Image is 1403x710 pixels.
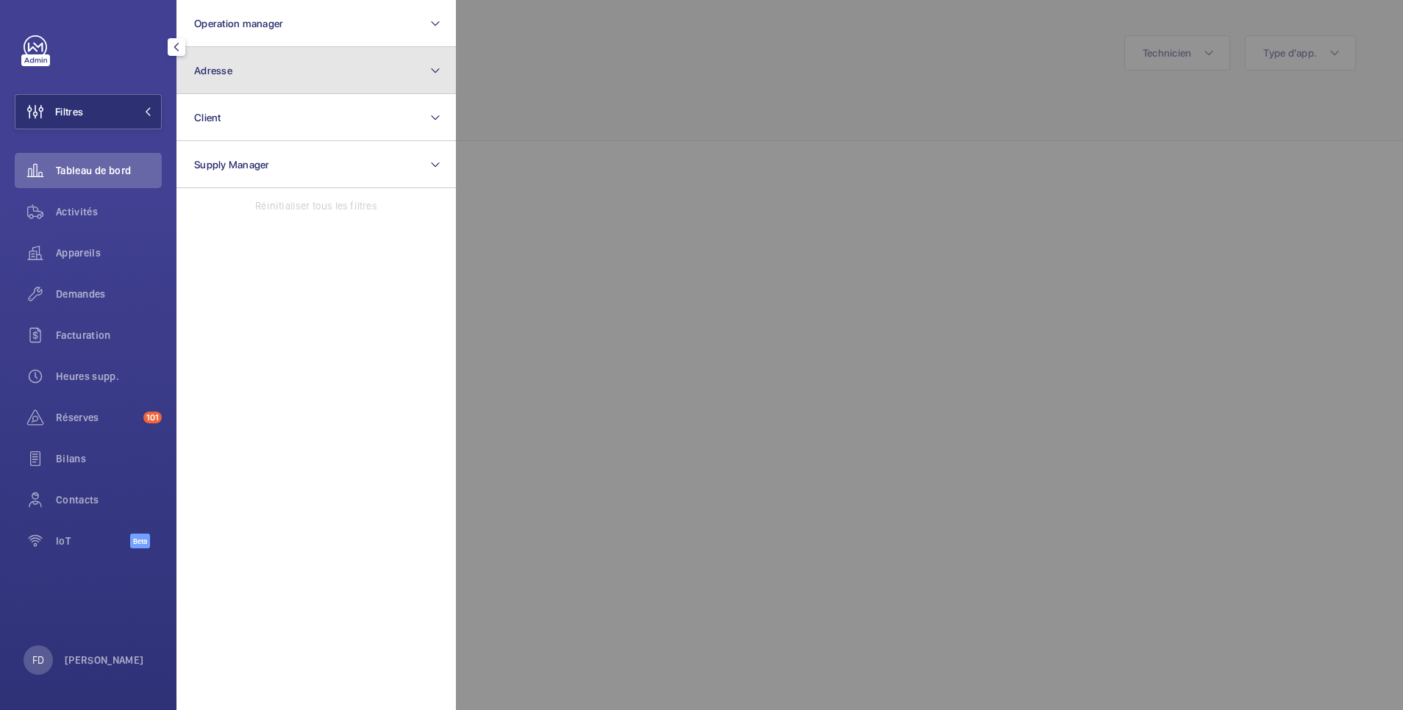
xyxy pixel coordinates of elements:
span: IoT [56,534,130,548]
p: [PERSON_NAME] [65,653,144,667]
span: Demandes [56,287,162,301]
span: Activités [56,204,162,219]
span: Facturation [56,328,162,343]
span: Contacts [56,492,162,507]
span: Filtres [55,104,83,119]
span: Tableau de bord [56,163,162,178]
span: 101 [143,412,162,423]
p: FD [32,653,44,667]
span: Heures supp. [56,369,162,384]
span: Bilans [56,451,162,466]
span: Beta [130,534,150,548]
span: Appareils [56,245,162,260]
button: Filtres [15,94,162,129]
span: Réserves [56,410,138,425]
